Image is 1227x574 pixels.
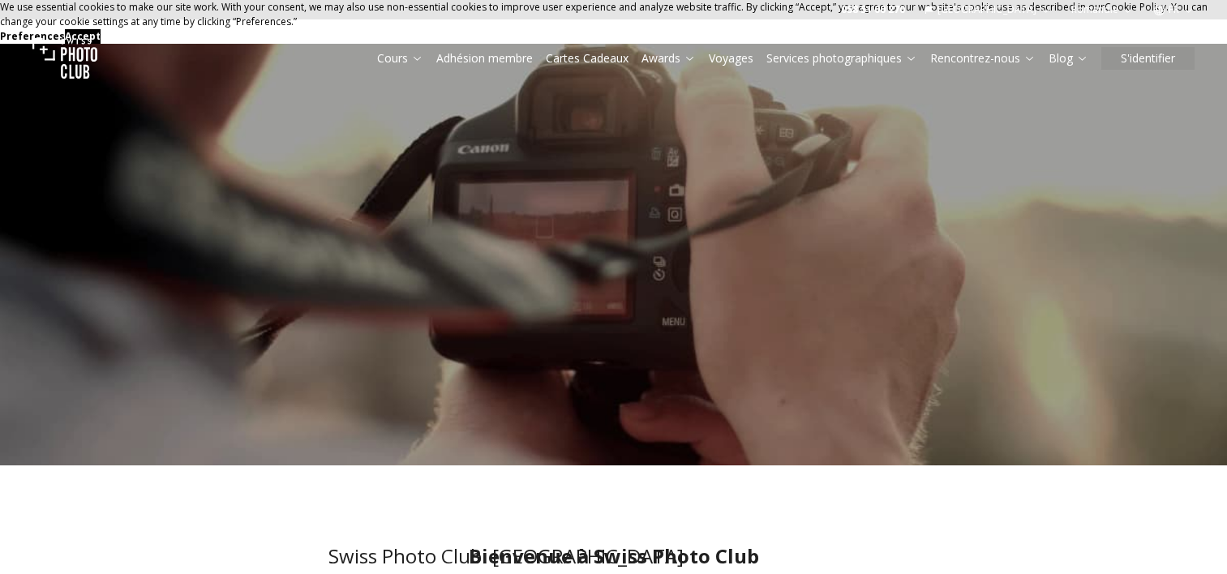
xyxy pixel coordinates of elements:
[539,47,635,70] button: Cartes Cadeaux
[641,50,696,66] a: Awards
[841,3,905,16] a: 058 51 00 270
[760,47,924,70] button: Services photographiques
[546,50,629,66] a: Cartes Cadeaux
[430,47,539,70] button: Adhésion membre
[371,47,430,70] button: Cours
[32,26,97,91] img: Swiss photo club
[436,50,533,66] a: Adhésion membre
[1049,50,1088,66] a: Blog
[766,50,917,66] a: Services photographiques
[328,542,684,569] span: Swiss Photo Club: [GEOGRAPHIC_DATA]
[635,47,702,70] button: Awards
[924,47,1042,70] button: Rencontrez-nous
[930,50,1036,66] a: Rencontrez-nous
[709,50,753,66] a: Voyages
[702,47,760,70] button: Voyages
[377,50,423,66] a: Cours
[1042,47,1095,70] button: Blog
[1101,47,1195,70] button: S'identifier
